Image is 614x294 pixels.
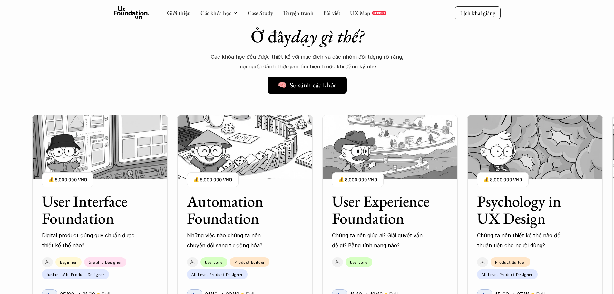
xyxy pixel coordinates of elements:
p: Graphic Designer [89,260,122,264]
p: Chúng ta nên thiết kế thế nào để thuận tiện cho người dùng? [477,230,570,250]
p: Lịch khai giảng [460,9,495,16]
h1: Ở đây [194,26,420,47]
a: Lịch khai giảng [455,6,501,19]
p: 💰 8,000,000 VND [338,176,377,184]
a: 🧠 So sánh các khóa [268,77,347,94]
h3: Psychology in UX Design [477,193,577,227]
p: Digital product đúng quy chuẩn được thiết kế thế nào? [42,230,135,250]
p: Các khóa học đều được thiết kế với mục đích và các nhóm đối tượng rõ ràng, mọi người dành thời gi... [210,52,404,72]
p: 💰 8,000,000 VND [483,176,522,184]
p: Beginner [60,260,77,264]
a: UX Map [350,9,370,16]
h3: User Interface Foundation [42,193,142,227]
h3: User Experience Foundation [332,193,432,227]
p: All Level Product Designer [482,272,533,277]
p: Chúng ta nên giúp ai? Giải quyết vấn đề gì? Bằng tính năng nào? [332,230,425,250]
p: Junior - Mid Product Designer [46,272,104,277]
p: 💰 8,000,000 VND [48,176,87,184]
em: dạy gì thế? [291,25,364,47]
p: Product Builder [234,259,265,264]
p: 💰 8,000,000 VND [193,176,232,184]
p: Everyone [205,260,223,264]
a: Giới thiệu [167,9,191,16]
a: Bài viết [323,9,340,16]
p: Product Builder [495,259,526,264]
p: Everyone [350,260,368,264]
h5: 🧠 So sánh các khóa [278,81,337,89]
p: REPORT [373,11,385,15]
p: Những việc nào chúng ta nên chuyển đổi sang tự động hóa? [187,230,280,250]
a: REPORT [372,11,386,15]
h3: Automation Foundation [187,193,287,227]
p: All Level Product Designer [191,272,243,277]
a: Truyện tranh [283,9,314,16]
a: Case Study [248,9,273,16]
a: Các khóa học [200,9,231,16]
